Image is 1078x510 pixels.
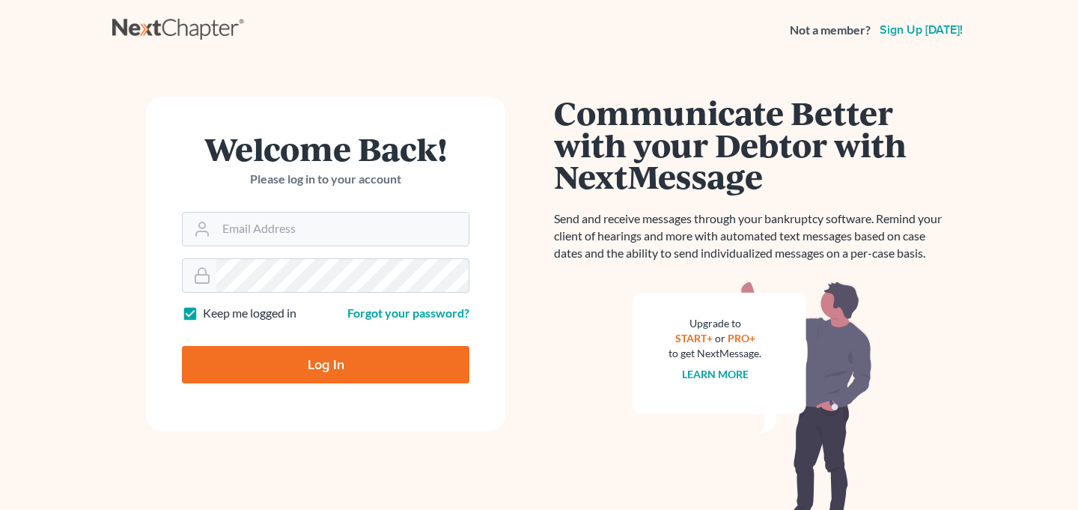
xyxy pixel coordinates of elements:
input: Log In [182,346,469,383]
strong: Not a member? [790,22,871,39]
a: PRO+ [728,332,755,344]
p: Please log in to your account [182,171,469,188]
h1: Welcome Back! [182,133,469,165]
a: Forgot your password? [347,306,469,320]
div: Upgrade to [669,316,761,331]
a: Learn more [682,368,749,380]
h1: Communicate Better with your Debtor with NextMessage [554,97,951,192]
div: to get NextMessage. [669,346,761,361]
label: Keep me logged in [203,305,296,322]
span: or [715,332,725,344]
a: Sign up [DATE]! [877,24,966,36]
p: Send and receive messages through your bankruptcy software. Remind your client of hearings and mo... [554,210,951,262]
input: Email Address [216,213,469,246]
a: START+ [675,332,713,344]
